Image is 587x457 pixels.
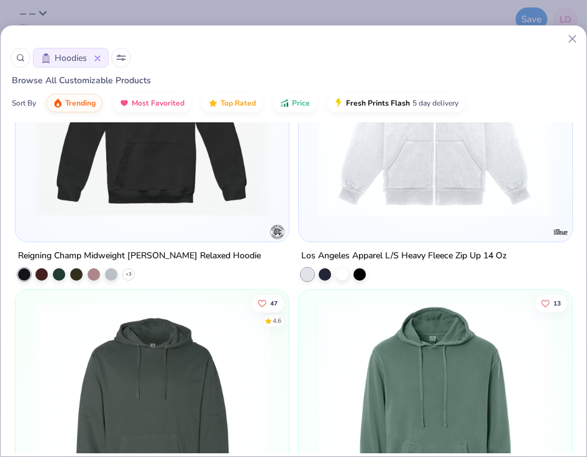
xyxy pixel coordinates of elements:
[1,75,151,86] span: Browse All Customizable Products
[327,94,465,112] button: Fresh Prints Flash5 day delivery
[270,301,278,307] span: 47
[270,224,285,239] img: Reigning Champ logo
[273,94,317,112] button: Price
[292,98,310,108] span: Price
[18,248,261,263] div: Reigning Champ Midweight [PERSON_NAME] Relaxed Hoodie
[252,295,284,312] button: Like
[41,53,51,63] img: Hoodies
[201,94,263,112] button: Top Rated
[553,301,561,307] span: 13
[301,248,507,263] div: Los Angeles Apparel L/S Heavy Fleece Zip Up 14 Oz
[221,98,256,108] span: Top Rated
[273,317,281,326] div: 4.6
[208,98,218,108] img: TopRated.gif
[53,98,63,108] img: trending.gif
[412,96,458,111] span: 5 day delivery
[111,48,131,68] button: Sort Popup Button
[65,98,96,108] span: Trending
[132,98,184,108] span: Most Favorited
[119,98,129,108] img: most_fav.gif
[33,48,109,68] button: HoodiesHoodies
[112,94,191,112] button: Most Favorited
[346,98,410,108] span: Fresh Prints Flash
[12,97,36,109] div: Sort By
[55,52,87,65] span: Hoodies
[46,94,102,112] button: Trending
[552,224,568,239] img: Los Angeles Apparel logo
[334,98,344,108] img: flash.gif
[535,295,567,312] button: Like
[125,270,132,278] span: + 3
